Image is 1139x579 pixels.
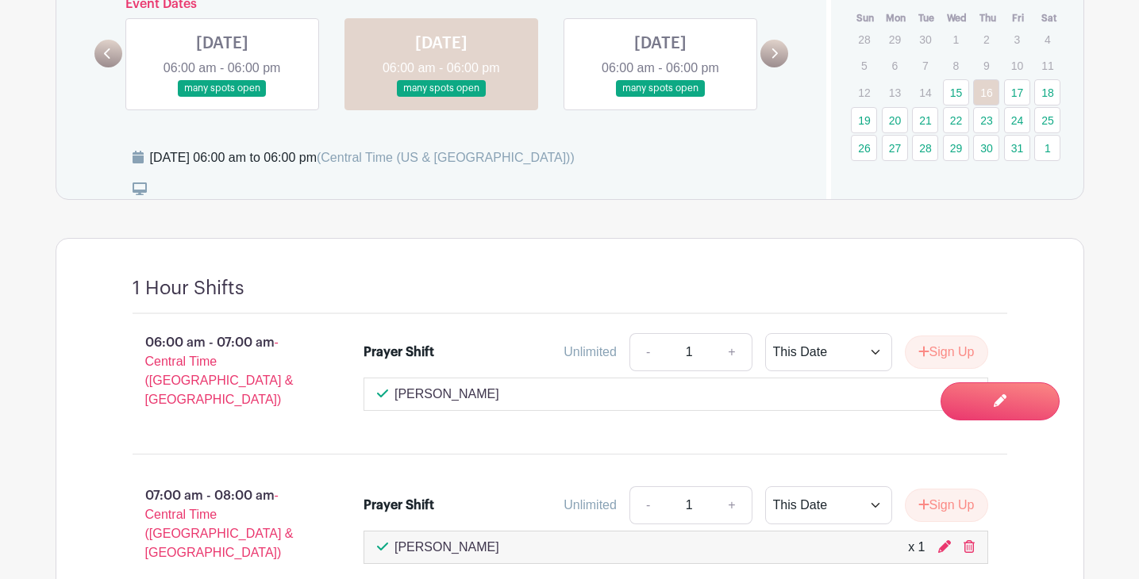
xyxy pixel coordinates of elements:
a: 24 [1004,107,1030,133]
p: 10 [1004,53,1030,78]
th: Sat [1033,10,1064,26]
a: 27 [882,135,908,161]
a: 17 [1004,79,1030,105]
th: Thu [972,10,1003,26]
p: 07:00 am - 08:00 am [107,480,339,569]
p: 1 [943,27,969,52]
th: Wed [942,10,973,26]
p: 06:00 am - 07:00 am [107,327,339,416]
th: Fri [1003,10,1034,26]
p: 11 [1034,53,1060,78]
a: 30 [973,135,999,161]
a: 26 [851,135,877,161]
a: + [712,486,752,524]
th: Sun [850,10,881,26]
div: Prayer Shift [364,496,434,515]
a: 23 [973,107,999,133]
th: Mon [881,10,912,26]
a: 31 [1004,135,1030,161]
h4: 1 Hour Shifts [133,277,244,300]
button: Sign Up [905,489,988,522]
a: 25 [1034,107,1060,133]
a: 16 [973,79,999,105]
span: (Central Time (US & [GEOGRAPHIC_DATA])) [317,151,575,164]
a: 28 [912,135,938,161]
p: 4 [1034,27,1060,52]
th: Tue [911,10,942,26]
div: x 1 [908,538,925,557]
a: 18 [1034,79,1060,105]
p: 14 [912,80,938,105]
p: 30 [912,27,938,52]
p: 7 [912,53,938,78]
div: Unlimited [564,496,617,515]
p: [PERSON_NAME] [394,385,499,404]
p: 28 [851,27,877,52]
a: 15 [943,79,969,105]
p: 8 [943,53,969,78]
p: 29 [882,27,908,52]
a: 29 [943,135,969,161]
a: 21 [912,107,938,133]
a: + [712,333,752,371]
p: 3 [1004,27,1030,52]
p: 13 [882,80,908,105]
p: 9 [973,53,999,78]
p: 2 [973,27,999,52]
a: - [629,486,666,524]
p: 5 [851,53,877,78]
a: 20 [882,107,908,133]
div: Prayer Shift [364,343,434,362]
a: 22 [943,107,969,133]
div: [DATE] 06:00 am to 06:00 pm [150,148,575,167]
p: [PERSON_NAME] [394,538,499,557]
p: 6 [882,53,908,78]
p: 12 [851,80,877,105]
a: - [629,333,666,371]
a: 1 [1034,135,1060,161]
a: 19 [851,107,877,133]
button: Sign Up [905,336,988,369]
div: Unlimited [564,343,617,362]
